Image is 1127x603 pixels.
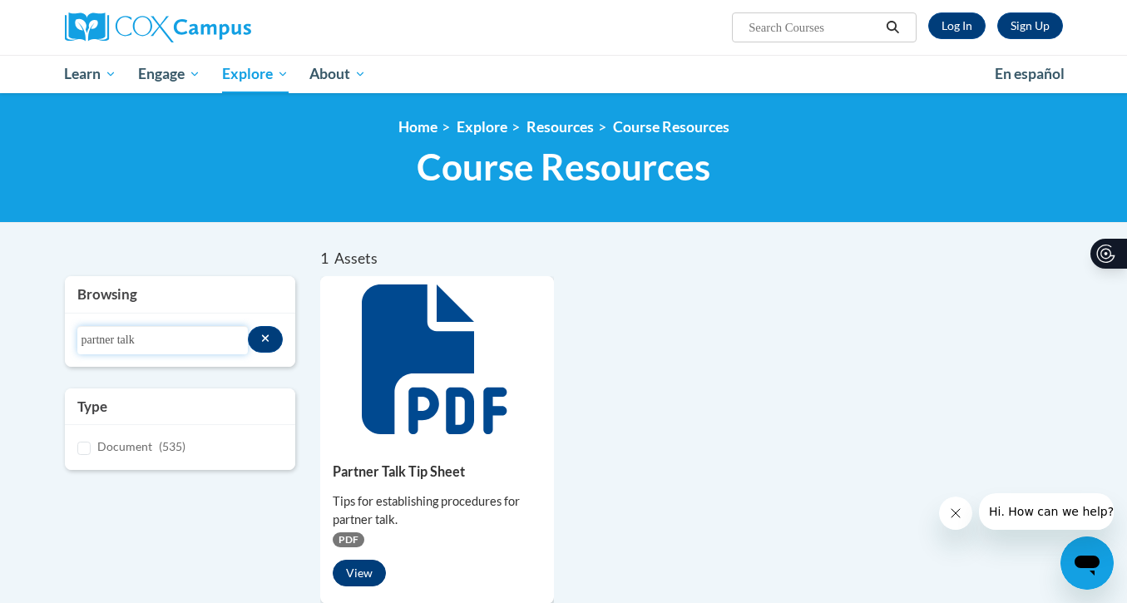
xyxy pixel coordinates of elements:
[97,439,152,453] span: Document
[77,284,284,304] h3: Browsing
[320,250,329,267] span: 1
[979,493,1114,530] iframe: Message from company
[309,64,366,84] span: About
[417,145,710,189] span: Course Resources
[77,397,284,417] h3: Type
[939,497,972,530] iframe: Close message
[77,326,248,354] input: Search resources
[997,12,1063,39] a: Register
[995,65,1065,82] span: En español
[333,560,386,586] button: View
[333,492,541,529] div: Tips for establishing procedures for partner talk.
[40,55,1088,93] div: Main menu
[613,118,729,136] a: Course Resources
[747,17,880,37] input: Search Courses
[398,118,437,136] a: Home
[1060,536,1114,590] iframe: Button to launch messaging window
[457,118,507,136] a: Explore
[334,250,378,267] span: Assets
[880,17,905,37] button: Search
[526,118,594,136] a: Resources
[248,326,284,353] button: Search resources
[211,55,299,93] a: Explore
[984,57,1075,91] a: En español
[928,12,986,39] a: Log In
[138,64,200,84] span: Engage
[222,64,289,84] span: Explore
[65,12,381,42] a: Cox Campus
[159,439,185,453] span: (535)
[65,12,251,42] img: Cox Campus
[299,55,377,93] a: About
[54,55,128,93] a: Learn
[127,55,211,93] a: Engage
[333,463,541,479] h5: Partner Talk Tip Sheet
[333,532,364,547] span: PDF
[64,64,116,84] span: Learn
